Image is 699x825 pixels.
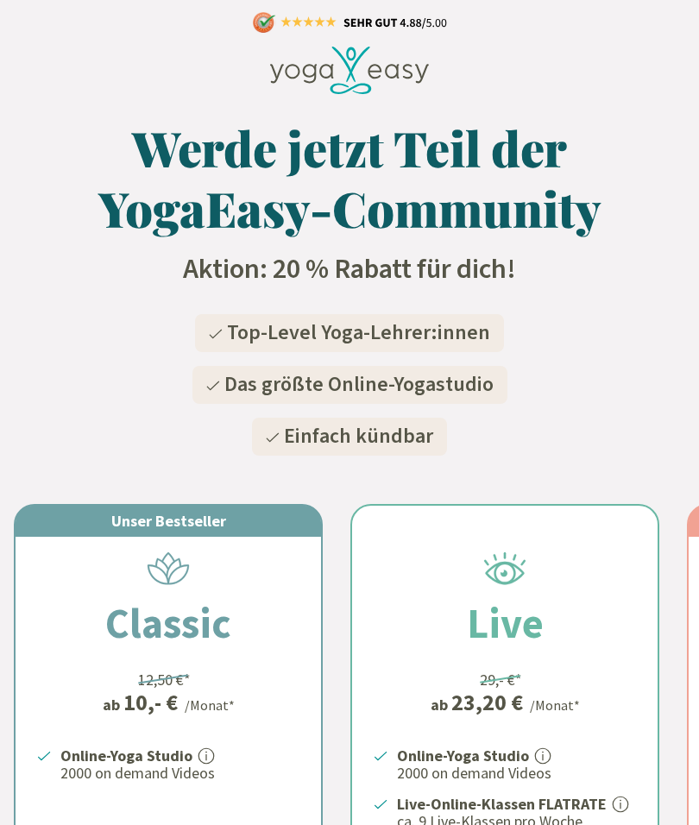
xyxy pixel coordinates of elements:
[185,695,235,715] div: /Monat*
[284,421,433,451] span: Einfach kündbar
[60,763,300,784] p: 2000 on demand Videos
[224,369,494,400] span: Das größte Online-Yogastudio
[111,511,226,531] span: Unser Bestseller
[64,592,273,654] h2: Classic
[480,668,522,691] div: 29,- €*
[425,592,585,654] h2: Live
[123,691,178,714] div: 10,- €
[397,794,607,814] strong: Live-Online-Klassen FLATRATE
[397,763,637,784] p: 2000 on demand Videos
[60,746,192,765] strong: Online-Yoga Studio
[138,668,191,691] div: 12,50 €*
[60,117,639,238] h1: Werde jetzt Teil der YogaEasy-Community
[431,693,451,716] span: ab
[227,318,490,348] span: Top-Level Yoga-Lehrer:innen
[103,693,123,716] span: ab
[451,691,523,714] div: 23,20 €
[530,695,580,715] div: /Monat*
[397,746,529,765] strong: Online-Yoga Studio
